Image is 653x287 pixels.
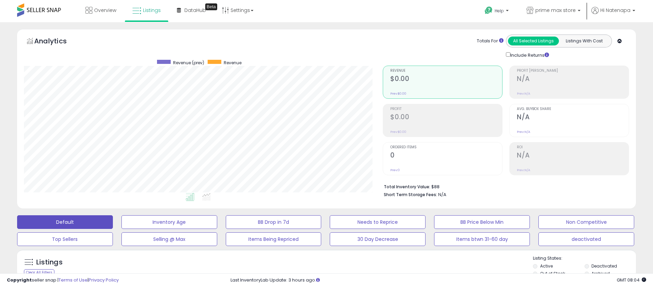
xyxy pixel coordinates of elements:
[384,182,624,190] li: $88
[226,232,322,246] button: Items Being Repriced
[390,107,502,111] span: Profit
[517,92,530,96] small: Prev: N/A
[121,215,217,229] button: Inventory Age
[34,36,80,47] h5: Analytics
[384,192,437,197] b: Short Term Storage Fees:
[226,215,322,229] button: BB Drop in 7d
[89,277,119,283] a: Privacy Policy
[7,277,32,283] strong: Copyright
[94,7,116,14] span: Overview
[173,60,204,66] span: Revenue (prev)
[17,215,113,229] button: Default
[484,6,493,15] i: Get Help
[390,113,502,122] h2: $0.00
[434,232,530,246] button: Items btwn 31-60 day
[517,107,629,111] span: Avg. Buybox Share
[390,146,502,149] span: Ordered Items
[390,151,502,161] h2: 0
[517,146,629,149] span: ROI
[591,263,617,269] label: Deactivated
[390,168,400,172] small: Prev: 0
[617,277,646,283] span: 2025-09-18 08:04 GMT
[184,7,206,14] span: DataHub
[390,92,406,96] small: Prev: $0.00
[517,151,629,161] h2: N/A
[477,38,504,44] div: Totals For
[224,60,241,66] span: Revenue
[591,7,635,22] a: Hi Natenapa
[330,232,426,246] button: 30 Day Decrease
[540,263,553,269] label: Active
[330,215,426,229] button: Needs to Reprice
[501,51,557,59] div: Include Returns
[17,232,113,246] button: Top Sellers
[479,1,515,22] a: Help
[517,69,629,73] span: Profit [PERSON_NAME]
[390,75,502,84] h2: $0.00
[517,113,629,122] h2: N/A
[559,37,610,45] button: Listings With Cost
[517,130,530,134] small: Prev: N/A
[508,37,559,45] button: All Selected Listings
[205,3,217,10] div: Tooltip anchor
[143,7,161,14] span: Listings
[7,277,119,284] div: seller snap | |
[495,8,504,14] span: Help
[231,277,646,284] div: Last InventoryLab Update: 3 hours ago.
[535,7,576,14] span: prime max store
[517,168,530,172] small: Prev: N/A
[538,232,634,246] button: deactivated
[533,255,636,262] p: Listing States:
[540,271,565,276] label: Out of Stock
[390,69,502,73] span: Revenue
[384,184,430,190] b: Total Inventory Value:
[24,269,54,276] div: Clear All Filters
[58,277,88,283] a: Terms of Use
[434,215,530,229] button: BB Price Below Min
[390,130,406,134] small: Prev: $0.00
[517,75,629,84] h2: N/A
[36,258,63,267] h5: Listings
[538,215,634,229] button: Non Competitive
[591,271,610,276] label: Archived
[600,7,630,14] span: Hi Natenapa
[121,232,217,246] button: Selling @ Max
[438,191,446,198] span: N/A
